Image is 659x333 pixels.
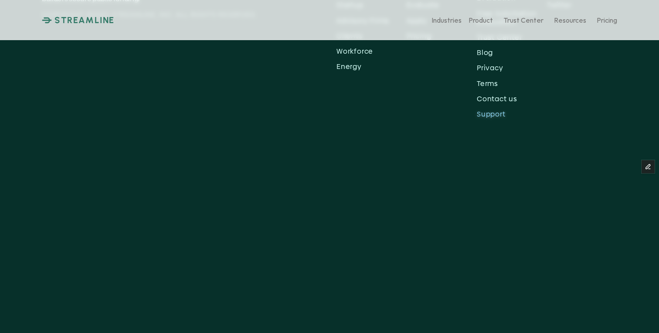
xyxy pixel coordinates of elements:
[431,16,462,24] p: Industries
[477,33,547,41] p: Trust Center
[477,79,547,88] p: Terms
[503,16,544,24] p: Trust Center
[477,92,547,106] a: Contact us
[554,16,586,24] p: Resources
[554,13,586,28] a: Resources
[477,95,547,103] p: Contact us
[597,16,617,24] p: Pricing
[54,15,115,25] p: STREAMLINE
[336,62,407,71] p: Energy
[336,47,407,55] p: Workforce
[477,48,547,57] p: Blog
[42,15,115,25] a: STREAMLINE
[503,13,544,28] a: Trust Center
[477,110,547,118] p: Support
[642,160,655,173] button: Edit Framer Content
[477,107,547,121] a: Support
[477,61,547,75] a: Privacy
[597,13,617,28] a: Pricing
[477,77,547,90] a: Terms
[336,60,407,73] a: Energy
[336,45,407,58] a: Workforce
[469,16,493,24] p: Product
[477,46,547,59] a: Blog
[477,64,547,72] p: Privacy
